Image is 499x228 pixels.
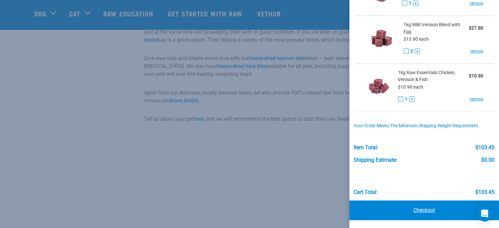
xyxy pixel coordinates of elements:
[481,157,494,163] div: $0.00
[349,200,499,220] a: Checkout
[354,123,494,129] div: Your order meets the minimum shipping weight requirement.
[469,25,483,31] strong: $27.80
[470,0,483,6] a: remove
[404,36,429,42] span: $13.90 each
[470,48,483,54] a: remove
[410,48,413,55] span: 2
[404,21,469,35] span: 1kg Wild Venison Blend with Egg
[402,1,407,6] button: -
[354,189,378,195] div: Cart total:
[413,1,418,6] button: +
[398,69,469,83] span: 1kg Raw Essentials Chicken, Venison & Fish
[475,145,494,151] div: $103.45
[409,96,414,102] button: +
[398,96,403,102] button: -
[415,49,420,54] button: +
[365,69,393,103] img: Raw Essentials Chicken, Venison & Fish
[365,21,399,55] img: Wild Venison Blend with Egg
[477,206,492,221] div: Open Intercom Messenger
[398,84,423,90] span: $10.90 each
[405,96,407,103] span: 1
[404,49,409,54] button: -
[470,96,483,102] a: remove
[354,157,397,163] div: Shipping Estimate:
[469,73,483,78] strong: $10.90
[354,145,378,151] div: Item Total:
[475,189,494,195] div: $103.45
